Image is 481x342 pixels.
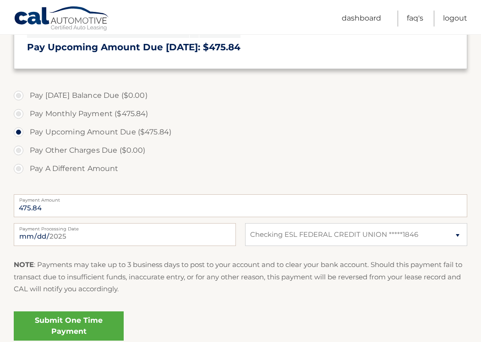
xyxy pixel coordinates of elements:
input: Payment Amount [14,194,467,217]
a: Dashboard [342,11,381,27]
a: Logout [443,11,467,27]
label: Payment Processing Date [14,223,236,230]
a: Cal Automotive [14,6,110,32]
h3: Pay Upcoming Amount Due [DATE]: $475.84 [27,42,454,53]
a: Submit One Time Payment [14,311,124,341]
label: Pay [DATE] Balance Due ($0.00) [14,86,467,105]
a: FAQ's [407,11,423,27]
input: Payment Date [14,223,236,246]
label: Pay Other Charges Due ($0.00) [14,141,467,160]
p: : Payments may take up to 3 business days to post to your account and to clear your bank account.... [14,259,467,295]
label: Pay Monthly Payment ($475.84) [14,105,467,123]
label: Pay A Different Amount [14,160,467,178]
label: Pay Upcoming Amount Due ($475.84) [14,123,467,141]
label: Payment Amount [14,194,467,202]
strong: NOTE [14,260,34,269]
